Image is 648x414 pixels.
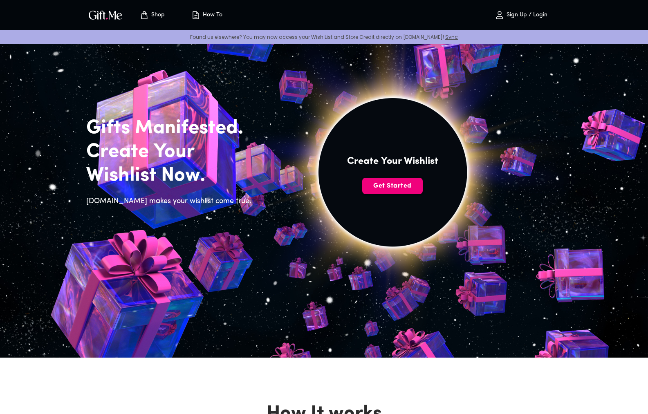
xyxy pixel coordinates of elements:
[7,34,641,40] p: Found us elsewhere? You may now access your Wish List and Store Credit directly on [DOMAIN_NAME]!
[209,7,576,356] img: hero_sun.png
[362,178,423,194] button: Get Started
[86,116,256,140] h2: Gifts Manifested.
[362,181,423,190] span: Get Started
[191,10,201,20] img: how-to.svg
[86,196,256,207] h6: [DOMAIN_NAME] makes your wishlist come true.
[504,12,547,19] p: Sign Up / Login
[347,155,438,168] h4: Create Your Wishlist
[86,10,125,20] button: GiftMe Logo
[149,12,165,19] p: Shop
[86,140,256,164] h2: Create Your
[184,2,229,28] button: How To
[445,34,458,40] a: Sync
[87,9,124,21] img: GiftMe Logo
[86,164,256,188] h2: Wishlist Now.
[480,2,562,28] button: Sign Up / Login
[130,2,175,28] button: Store page
[201,12,222,19] p: How To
